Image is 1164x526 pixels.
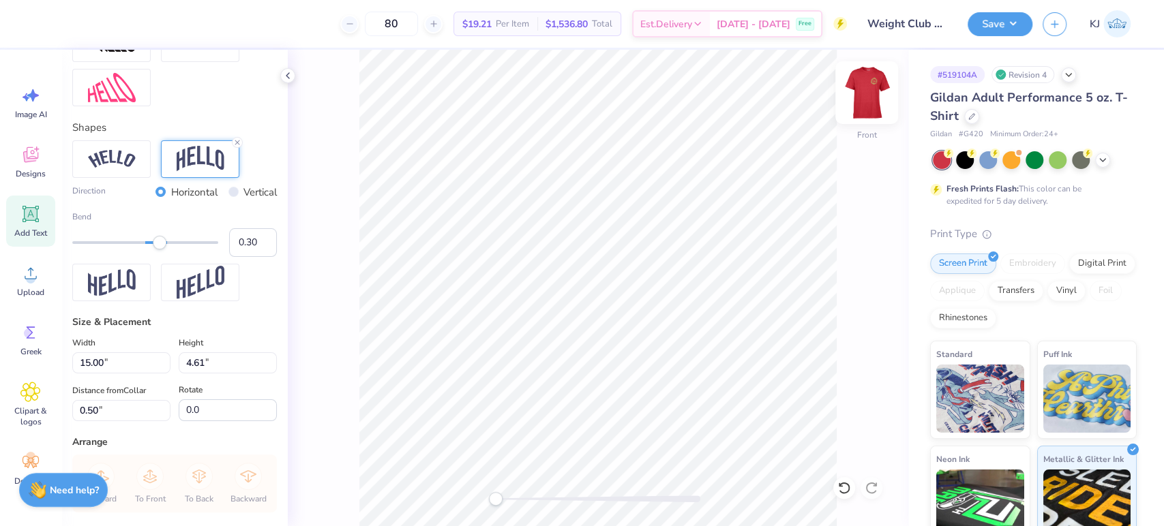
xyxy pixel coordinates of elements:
[179,335,203,351] label: Height
[14,476,47,486] span: Decorate
[15,109,47,120] span: Image AI
[1043,365,1131,433] img: Puff Ink
[16,168,46,179] span: Designs
[365,12,418,36] input: – –
[930,226,1137,242] div: Print Type
[1103,10,1131,37] img: Kendra Jingco
[1090,16,1100,32] span: KJ
[462,17,492,31] span: $19.21
[990,129,1058,140] span: Minimum Order: 24 +
[72,185,106,200] label: Direction
[88,269,136,296] img: Flag
[717,17,790,31] span: [DATE] - [DATE]
[640,17,692,31] span: Est. Delivery
[1043,347,1072,361] span: Puff Ink
[989,281,1043,301] div: Transfers
[177,146,224,172] img: Arch
[991,66,1054,83] div: Revision 4
[946,183,1019,194] strong: Fresh Prints Flash:
[72,335,95,351] label: Width
[496,17,529,31] span: Per Item
[930,308,996,328] div: Rhinestones
[1047,281,1086,301] div: Vinyl
[1069,253,1135,274] div: Digital Print
[153,236,166,249] div: Accessibility label
[968,12,1032,36] button: Save
[946,183,1114,207] div: This color can be expedited for 5 day delivery.
[936,365,1024,433] img: Standard
[17,287,44,298] span: Upload
[1090,281,1122,301] div: Foil
[20,346,42,357] span: Greek
[72,211,277,223] label: Bend
[1043,452,1124,466] span: Metallic & Glitter Ink
[857,129,877,141] div: Front
[72,120,106,136] label: Shapes
[72,315,277,329] div: Size & Placement
[489,492,503,506] div: Accessibility label
[14,228,47,238] span: Add Text
[72,382,146,399] label: Distance from Collar
[179,382,203,398] label: Rotate
[8,405,53,427] span: Clipart & logos
[88,73,136,102] img: Free Distort
[839,65,894,120] img: Front
[243,185,277,200] label: Vertical
[50,484,99,497] strong: Need help?
[592,17,612,31] span: Total
[799,19,811,29] span: Free
[857,10,957,37] input: Untitled Design
[177,266,224,299] img: Rise
[88,150,136,168] img: Arc
[930,129,952,140] span: Gildan
[171,185,218,200] label: Horizontal
[930,253,996,274] div: Screen Print
[936,347,972,361] span: Standard
[936,452,970,466] span: Neon Ink
[930,66,985,83] div: # 519104A
[72,435,277,449] div: Arrange
[1000,253,1065,274] div: Embroidery
[930,281,985,301] div: Applique
[930,89,1128,124] span: Gildan Adult Performance 5 oz. T-Shirt
[1084,10,1137,37] a: KJ
[959,129,983,140] span: # G420
[546,17,588,31] span: $1,536.80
